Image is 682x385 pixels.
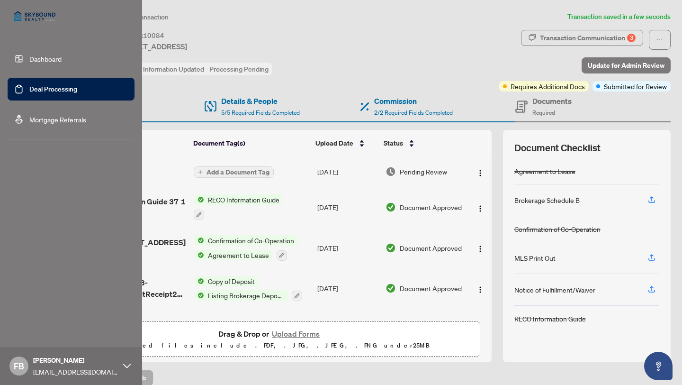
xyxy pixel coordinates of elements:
[400,243,462,253] span: Document Approved
[221,95,300,107] h4: Details & People
[221,109,300,116] span: 5/5 Required Fields Completed
[194,235,298,261] button: Status IconConfirmation of Co-OperationStatus IconAgreement to Lease
[514,166,575,176] div: Agreement to Lease
[33,355,118,366] span: [PERSON_NAME]
[29,115,86,124] a: Mortgage Referrals
[540,30,636,46] div: Transaction Communication
[194,166,274,178] button: Add a Document Tag
[117,41,187,52] span: [STREET_ADDRESS]
[400,166,447,177] span: Pending Review
[204,290,288,301] span: Listing Brokerage Deposit Receipt
[514,141,601,155] span: Document Checklist
[314,268,382,309] td: [DATE]
[194,276,204,286] img: Status Icon
[374,109,453,116] span: 2/2 Required Fields Completed
[476,205,484,212] img: Logo
[514,313,586,324] div: RECO Information Guide
[204,276,259,286] span: Copy of Deposit
[514,195,580,205] div: Brokerage Schedule B
[314,156,382,187] td: [DATE]
[143,65,269,73] span: Information Updated - Processing Pending
[476,245,484,253] img: Logo
[386,202,396,212] img: Document Status
[206,169,269,175] span: Add a Document Tag
[269,328,323,340] button: Upload Forms
[514,284,595,295] div: Notice of Fulfillment/Waiver
[14,359,24,373] span: FB
[514,224,601,234] div: Confirmation of Co-Operation
[473,164,488,179] button: Logo
[374,95,453,107] h4: Commission
[315,138,353,148] span: Upload Date
[29,55,62,63] a: Dashboard
[532,95,572,107] h4: Documents
[29,85,77,93] a: Deal Processing
[33,367,118,377] span: [EMAIL_ADDRESS][DOMAIN_NAME]
[118,13,169,21] span: View Transaction
[532,109,555,116] span: Required
[314,228,382,268] td: [DATE]
[656,37,663,43] span: ellipsis
[627,34,636,42] div: 3
[194,235,204,246] img: Status Icon
[588,58,664,73] span: Update for Admin Review
[386,283,396,293] img: Document Status
[476,169,484,177] img: Logo
[380,130,465,156] th: Status
[400,202,462,212] span: Document Approved
[194,290,204,301] img: Status Icon
[473,281,488,296] button: Logo
[476,286,484,293] img: Logo
[218,328,323,340] span: Drag & Drop or
[198,170,203,174] span: plus
[400,283,462,293] span: Document Approved
[204,250,273,260] span: Agreement to Lease
[143,31,164,40] span: 10084
[386,166,396,177] img: Document Status
[194,276,302,302] button: Status IconCopy of DepositStatus IconListing Brokerage Deposit Receipt
[567,11,671,22] article: Transaction saved in a few seconds
[644,352,673,380] button: Open asap
[312,130,380,156] th: Upload Date
[61,322,480,357] span: Drag & Drop orUpload FormsSupported files include .PDF, .JPG, .JPEG, .PNG under25MB
[473,200,488,215] button: Logo
[604,81,667,92] span: Submitted for Review
[384,138,403,148] span: Status
[204,194,283,205] span: RECO Information Guide
[189,130,312,156] th: Document Tag(s)
[473,240,488,256] button: Logo
[514,253,556,263] div: MLS Print Out
[194,194,204,205] img: Status Icon
[521,30,643,46] button: Transaction Communication3
[386,243,396,253] img: Document Status
[204,235,298,246] span: Confirmation of Co-Operation
[194,194,283,220] button: Status IconRECO Information Guide
[67,340,474,351] p: Supported files include .PDF, .JPG, .JPEG, .PNG under 25 MB
[117,63,272,75] div: Status:
[511,81,585,92] span: Requires Additional Docs
[582,57,671,73] button: Update for Admin Review
[314,187,382,228] td: [DATE]
[194,250,204,260] img: Status Icon
[8,5,62,27] img: logo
